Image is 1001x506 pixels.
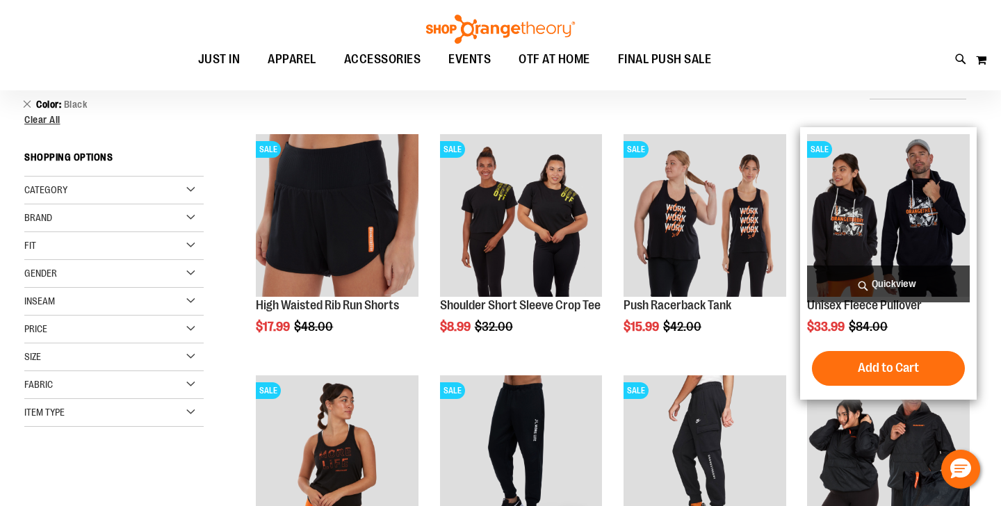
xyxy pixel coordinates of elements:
[433,127,610,369] div: product
[344,44,421,75] span: ACCESSORIES
[434,44,505,76] a: EVENTS
[624,382,649,399] span: SALE
[24,145,204,177] strong: Shopping Options
[198,44,241,75] span: JUST IN
[440,141,465,158] span: SALE
[24,114,60,125] span: Clear All
[858,360,919,375] span: Add to Cart
[617,127,793,369] div: product
[256,134,418,297] img: Product image for High Waisted Rib Run Shorts
[24,351,41,362] span: Size
[475,320,515,334] span: $32.00
[24,212,52,223] span: Brand
[24,323,47,334] span: Price
[440,320,473,334] span: $8.99
[807,141,832,158] span: SALE
[256,141,281,158] span: SALE
[24,295,55,307] span: Inseam
[256,298,399,312] a: High Waisted Rib Run Shorts
[807,134,970,299] a: Product image for Unisex Fleece PulloverSALE
[256,134,418,299] a: Product image for High Waisted Rib Run ShortsSALE
[24,240,36,251] span: Fit
[448,44,491,75] span: EVENTS
[624,141,649,158] span: SALE
[519,44,590,75] span: OTF AT HOME
[24,268,57,279] span: Gender
[807,320,847,334] span: $33.99
[440,134,603,297] img: Product image for Shoulder Short Sleeve Crop Tee
[294,320,335,334] span: $48.00
[807,134,970,297] img: Product image for Unisex Fleece Pullover
[256,382,281,399] span: SALE
[440,134,603,299] a: Product image for Shoulder Short Sleeve Crop TeeSALE
[812,351,965,386] button: Add to Cart
[256,320,292,334] span: $17.99
[618,44,712,75] span: FINAL PUSH SALE
[24,379,53,390] span: Fabric
[624,298,731,312] a: Push Racerback Tank
[268,44,316,75] span: APPAREL
[64,99,88,110] span: Black
[505,44,604,76] a: OTF AT HOME
[624,134,786,299] a: Product image for Push Racerback TankSALE
[849,320,890,334] span: $84.00
[254,44,330,76] a: APPAREL
[941,450,980,489] button: Hello, have a question? Let’s chat.
[24,407,65,418] span: Item Type
[249,127,425,369] div: product
[604,44,726,75] a: FINAL PUSH SALE
[330,44,435,76] a: ACCESSORIES
[440,382,465,399] span: SALE
[800,127,977,400] div: product
[663,320,703,334] span: $42.00
[807,266,970,302] a: Quickview
[36,99,64,110] span: Color
[24,115,204,124] a: Clear All
[424,15,577,44] img: Shop Orangetheory
[624,134,786,297] img: Product image for Push Racerback Tank
[440,298,601,312] a: Shoulder Short Sleeve Crop Tee
[24,184,67,195] span: Category
[624,320,661,334] span: $15.99
[807,298,922,312] a: Unisex Fleece Pullover
[184,44,254,76] a: JUST IN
